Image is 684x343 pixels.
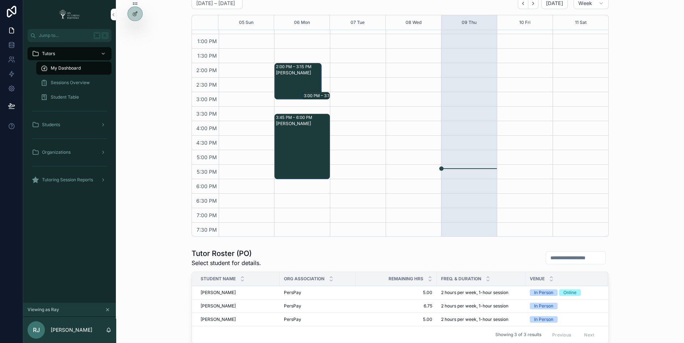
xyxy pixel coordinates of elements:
span: K [102,33,108,38]
span: PersPay [284,290,301,296]
a: [PERSON_NAME] [201,303,275,309]
a: PersPay [284,317,351,322]
button: 10 Fri [519,15,530,30]
span: Student Table [51,94,79,100]
a: 6.75 [360,303,432,309]
div: 3:45 PM – 6:00 PM[PERSON_NAME] [275,114,330,179]
div: scrollable content [23,42,116,196]
div: [PERSON_NAME] [276,70,321,76]
span: Student Name [201,276,236,282]
a: PersPay [284,290,351,296]
span: Select student for details. [192,259,261,267]
span: Org Association [284,276,324,282]
div: 3:45 PM – 6:00 PM [276,115,314,120]
span: PersPay [284,317,301,322]
div: Online [563,289,576,296]
div: In Person [534,316,553,323]
div: In Person [534,303,553,309]
a: My Dashboard [36,62,112,75]
div: 2:00 PM – 3:15 PM [276,64,313,70]
span: 4:30 PM [194,140,219,146]
span: 2 hours per week, 1-hour session [441,317,508,322]
a: Sessions Overview [36,76,112,89]
span: 2 hours per week, 1-hour session [441,303,508,309]
span: 2:30 PM [194,82,219,88]
span: Tutoring Session Reports [42,177,93,183]
span: Tutors [42,51,55,57]
span: 2 hours per week, 1-hour session [441,290,508,296]
span: 3:00 PM [194,96,219,102]
div: 3:00 PM – 3:15 PM [304,93,341,99]
a: 5.00 [360,317,432,322]
h1: Tutor Roster (PO) [192,248,261,259]
a: [PERSON_NAME] [201,317,275,322]
a: Organizations [28,146,112,159]
a: Student Table [36,91,112,104]
span: [PERSON_NAME] [201,317,236,322]
a: Tutors [28,47,112,60]
span: 3:30 PM [194,111,219,117]
span: 7:30 PM [195,227,219,233]
a: In Person [530,303,603,309]
span: Viewing as Ray [28,307,59,313]
img: App logo [57,9,82,20]
a: 2 hours per week, 1-hour session [441,303,521,309]
span: Venue [530,276,545,282]
button: 07 Tue [351,15,365,30]
p: [PERSON_NAME] [51,326,92,334]
div: 2:00 PM – 3:15 PM[PERSON_NAME] [275,63,321,99]
span: 6:30 PM [194,198,219,204]
a: 2 hours per week, 1-hour session [441,317,521,322]
span: 7:00 PM [195,212,219,218]
button: 11 Sat [575,15,587,30]
a: In PersonOnline [530,289,603,296]
button: 06 Mon [294,15,310,30]
span: PersPay [284,303,301,309]
a: [PERSON_NAME] [201,290,275,296]
span: 4:00 PM [194,125,219,131]
span: [PERSON_NAME] [201,303,236,309]
a: In Person [530,316,603,323]
span: [PERSON_NAME] [201,290,236,296]
button: Jump to...K [28,29,112,42]
span: 2:00 PM [194,67,219,73]
div: 3:00 PM – 3:15 PM[PERSON_NAME] [303,92,330,100]
span: 1:00 PM [196,38,219,44]
span: Showing 3 of 3 results [495,332,541,338]
span: Organizations [42,149,71,155]
a: 2 hours per week, 1-hour session [441,290,521,296]
div: In Person [534,289,553,296]
span: Freq. & Duration [441,276,481,282]
span: Remaining Hrs [389,276,423,282]
span: 1:30 PM [196,53,219,59]
span: Jump to... [39,33,91,38]
span: Students [42,122,60,128]
button: 08 Wed [406,15,421,30]
a: Students [28,118,112,131]
a: 5.00 [360,290,432,296]
span: 6:00 PM [194,183,219,189]
a: Tutoring Session Reports [28,173,112,186]
span: 5:00 PM [195,154,219,160]
span: 5:30 PM [195,169,219,175]
span: Sessions Overview [51,80,90,86]
a: PersPay [284,303,351,309]
button: 09 Thu [462,15,477,30]
span: RJ [33,326,40,334]
span: My Dashboard [51,65,81,71]
button: 05 Sun [239,15,253,30]
div: [PERSON_NAME] [276,121,329,127]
